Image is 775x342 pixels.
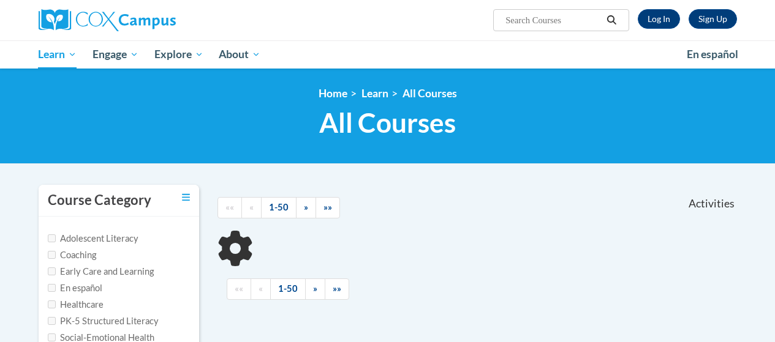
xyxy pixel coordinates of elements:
label: Healthcare [48,298,104,311]
label: Early Care and Learning [48,265,154,278]
img: Cox Campus [39,9,176,31]
span: All Courses [319,106,456,139]
a: Previous [251,278,271,300]
span: Engage [93,47,138,62]
a: Previous [241,197,262,218]
span: About [219,47,260,62]
a: Begining [227,278,251,300]
a: End [325,278,349,300]
input: Checkbox for Options [48,267,56,275]
span: «« [225,202,234,212]
a: Explore [146,40,211,69]
label: PK-5 Structured Literacy [48,314,159,328]
span: « [259,283,263,294]
input: Checkbox for Options [48,333,56,341]
input: Checkbox for Options [48,300,56,308]
span: »» [323,202,332,212]
a: Register [689,9,737,29]
a: About [211,40,268,69]
h3: Course Category [48,191,151,210]
a: Next [305,278,325,300]
a: Home [319,87,347,100]
a: End [316,197,340,218]
span: Learn [38,47,77,62]
span: «« [235,283,243,294]
a: Learn [361,87,388,100]
label: En español [48,281,102,295]
span: Explore [154,47,203,62]
input: Checkbox for Options [48,234,56,242]
span: Activities [689,197,735,210]
input: Checkbox for Options [48,317,56,325]
a: Toggle collapse [182,191,190,204]
a: Next [296,197,316,218]
input: Checkbox for Options [48,284,56,292]
input: Search Courses [504,13,602,28]
span: En español [687,48,738,61]
span: » [313,283,317,294]
div: Main menu [29,40,746,69]
label: Coaching [48,248,96,262]
label: Adolescent Literacy [48,232,138,245]
span: « [249,202,254,212]
a: 1-50 [270,278,306,300]
button: Search [602,13,621,28]
a: All Courses [403,87,457,100]
a: Begining [217,197,242,218]
a: 1-50 [261,197,297,218]
a: En español [679,42,746,67]
a: Log In [638,9,680,29]
input: Checkbox for Options [48,251,56,259]
a: Learn [31,40,85,69]
a: Engage [85,40,146,69]
span: » [304,202,308,212]
span: »» [333,283,341,294]
a: Cox Campus [39,9,259,31]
